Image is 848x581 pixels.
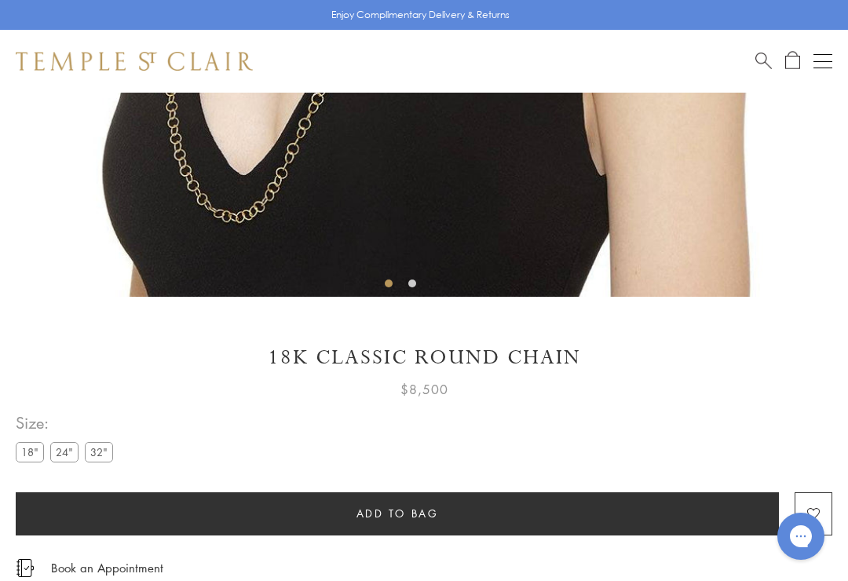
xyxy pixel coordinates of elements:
[400,379,448,400] span: $8,500
[16,442,44,462] label: 18"
[769,507,832,565] iframe: Gorgias live chat messenger
[331,7,510,23] p: Enjoy Complimentary Delivery & Returns
[16,344,832,371] h1: 18K Classic Round Chain
[85,442,113,462] label: 32"
[16,559,35,577] img: icon_appointment.svg
[16,410,119,436] span: Size:
[356,505,439,522] span: Add to bag
[785,51,800,71] a: Open Shopping Bag
[813,52,832,71] button: Open navigation
[755,51,772,71] a: Search
[16,492,779,535] button: Add to bag
[50,442,79,462] label: 24"
[51,559,163,576] a: Book an Appointment
[16,52,253,71] img: Temple St. Clair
